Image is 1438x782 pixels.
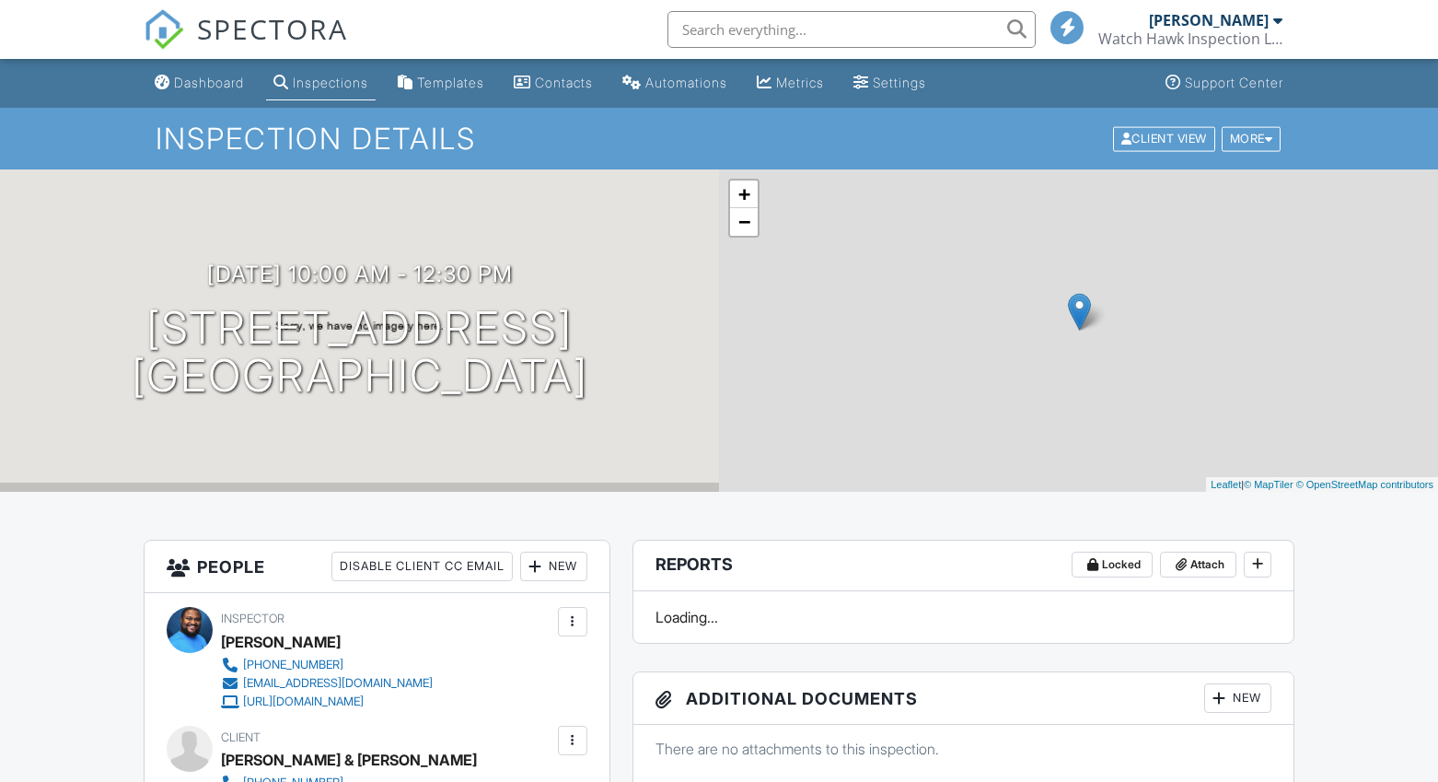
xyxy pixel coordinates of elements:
[1111,131,1220,145] a: Client View
[1149,11,1269,29] div: [PERSON_NAME]
[615,66,735,100] a: Automations (Basic)
[417,75,484,90] div: Templates
[1296,479,1433,490] a: © OpenStreetMap contributors
[174,75,244,90] div: Dashboard
[145,541,609,593] h3: People
[221,656,433,674] a: [PHONE_NUMBER]
[1204,683,1271,713] div: New
[266,66,376,100] a: Inspections
[156,123,1282,155] h1: Inspection Details
[873,75,926,90] div: Settings
[730,208,758,236] a: Zoom out
[645,75,727,90] div: Automations
[776,75,824,90] div: Metrics
[535,75,593,90] div: Contacts
[1244,479,1293,490] a: © MapTiler
[1206,477,1438,493] div: |
[1222,126,1281,151] div: More
[1158,66,1291,100] a: Support Center
[147,66,251,100] a: Dashboard
[331,552,513,581] div: Disable Client CC Email
[243,694,364,709] div: [URL][DOMAIN_NAME]
[633,672,1293,725] h3: Additional Documents
[197,9,348,48] span: SPECTORA
[243,676,433,691] div: [EMAIL_ADDRESS][DOMAIN_NAME]
[207,262,513,286] h3: [DATE] 10:00 am - 12:30 pm
[221,693,433,711] a: [URL][DOMAIN_NAME]
[390,66,492,100] a: Templates
[1211,479,1241,490] a: Leaflet
[1098,29,1282,48] div: Watch Hawk Inspection LLC
[506,66,600,100] a: Contacts
[749,66,831,100] a: Metrics
[144,25,348,64] a: SPECTORA
[846,66,934,100] a: Settings
[221,612,284,625] span: Inspector
[667,11,1036,48] input: Search everything...
[221,746,477,774] div: [PERSON_NAME] & [PERSON_NAME]
[221,730,261,744] span: Client
[730,181,758,208] a: Zoom in
[132,304,588,402] h1: [STREET_ADDRESS] [GEOGRAPHIC_DATA]
[221,674,433,693] a: [EMAIL_ADDRESS][DOMAIN_NAME]
[1113,126,1215,151] div: Client View
[221,628,341,656] div: [PERSON_NAME]
[1185,75,1283,90] div: Support Center
[293,75,368,90] div: Inspections
[144,9,184,50] img: The Best Home Inspection Software - Spectora
[243,658,343,672] div: [PHONE_NUMBER]
[655,739,1271,759] p: There are no attachments to this inspection.
[520,552,587,581] div: New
